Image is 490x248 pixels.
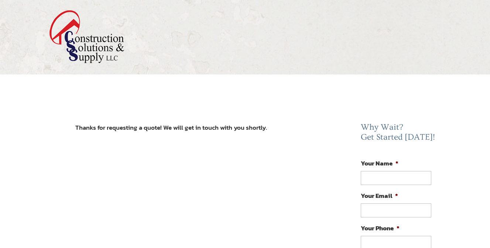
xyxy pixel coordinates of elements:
[361,192,398,200] label: Your Email
[361,122,437,146] h2: Why Wait? Get Started [DATE]!
[361,159,398,167] label: Your Name
[49,10,124,63] img: logo
[75,122,312,133] div: Thanks for requesting a quote! We will get in touch with you shortly.
[361,224,400,232] label: Your Phone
